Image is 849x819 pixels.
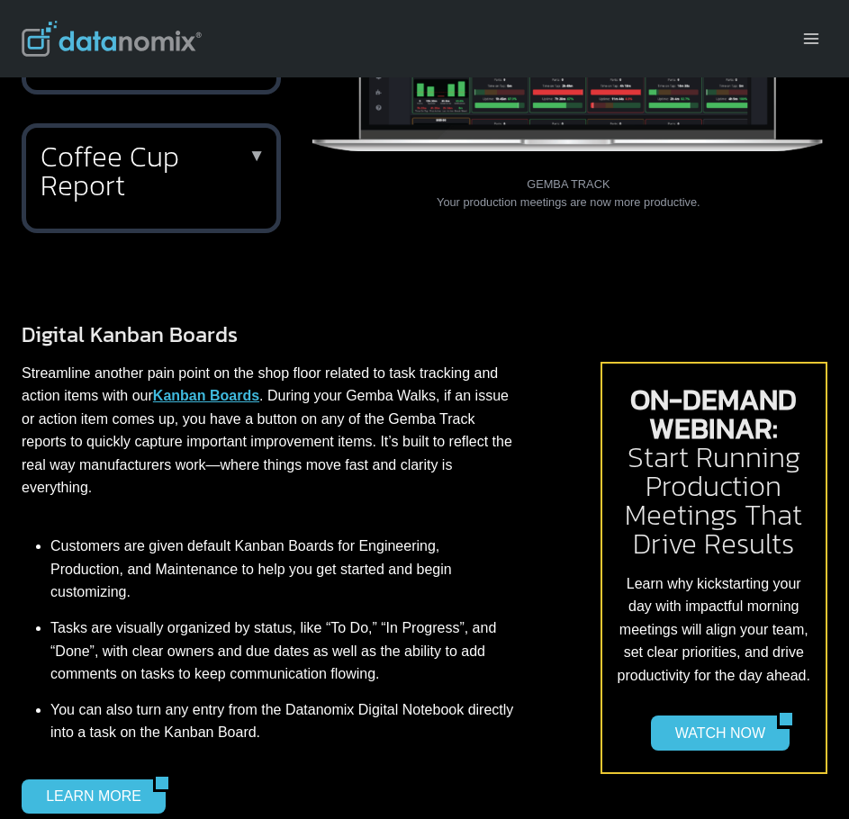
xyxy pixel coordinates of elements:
p: Streamline another pain point on the shop floor related to task tracking and action items with ou... [22,362,514,500]
a: LEARN MORE [22,779,153,814]
h2: Start Running Production Meetings That Drive Results [617,385,812,558]
strong: ON-DEMAND WEBINAR: [630,378,797,450]
a: WATCH NOW [651,715,777,750]
a: Terms [202,401,229,414]
span: Last Name [290,1,348,17]
a: Kanban Boards [153,388,259,403]
img: Datanomix [22,21,202,57]
a: Privacy Policy [245,401,303,414]
span: Phone number [290,75,371,91]
li: Customers are given default Kanban Boards for Engineering, Production, and Maintenance to help yo... [50,528,514,610]
li: Tasks are visually organized by status, like “To Do,” “In Progress”, and “Done”, with clear owner... [50,610,514,692]
button: Open menu [794,24,827,52]
h2: Coffee Cup Report [41,142,255,200]
li: You can also turn any entry from the Datanomix Digital Notebook directly into a task on the Kanba... [50,692,514,751]
p: Learn why kickstarting your day with impactful morning meetings will align your team, set clear p... [617,572,812,688]
p: ▼ [248,149,266,161]
figcaption: GEMBA TRACK Your production meetings are now more productive. [310,157,827,211]
span: State/Region [290,222,359,238]
h3: Digital Kanban Boards [22,319,514,351]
